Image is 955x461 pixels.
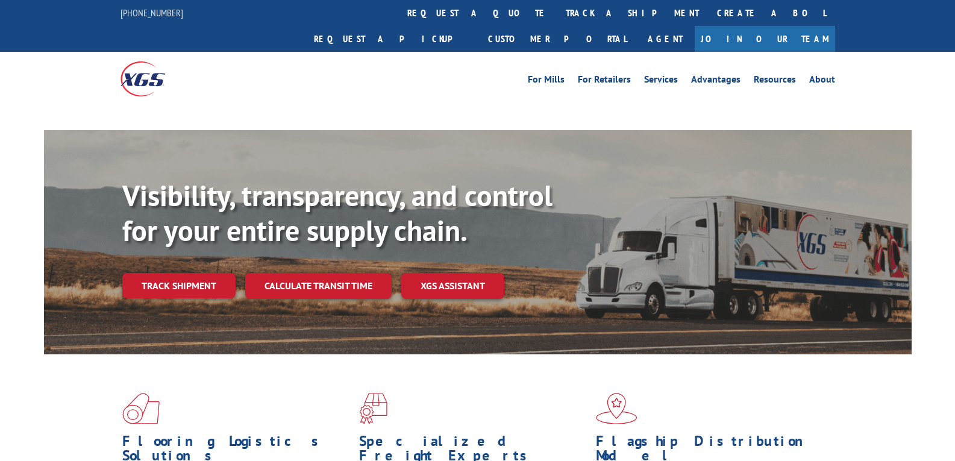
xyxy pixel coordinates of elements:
[245,273,392,299] a: Calculate transit time
[578,75,631,88] a: For Retailers
[596,393,637,424] img: xgs-icon-flagship-distribution-model-red
[122,393,160,424] img: xgs-icon-total-supply-chain-intelligence-red
[479,26,636,52] a: Customer Portal
[122,177,553,249] b: Visibility, transparency, and control for your entire supply chain.
[695,26,835,52] a: Join Our Team
[754,75,796,88] a: Resources
[305,26,479,52] a: Request a pickup
[528,75,565,88] a: For Mills
[636,26,695,52] a: Agent
[809,75,835,88] a: About
[401,273,504,299] a: XGS ASSISTANT
[691,75,741,88] a: Advantages
[122,273,236,298] a: Track shipment
[644,75,678,88] a: Services
[359,393,387,424] img: xgs-icon-focused-on-flooring-red
[121,7,183,19] a: [PHONE_NUMBER]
